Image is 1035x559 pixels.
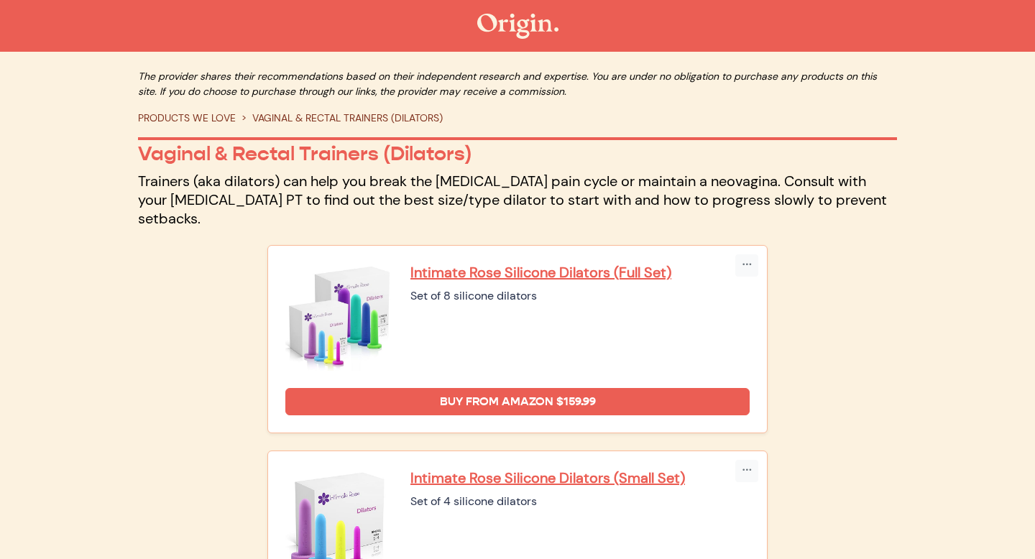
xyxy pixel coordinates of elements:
[138,69,897,99] p: The provider shares their recommendations based on their independent research and expertise. You ...
[138,111,236,124] a: PRODUCTS WE LOVE
[410,493,750,510] div: Set of 4 silicone dilators
[138,172,897,228] p: Trainers (aka dilators) can help you break the [MEDICAL_DATA] pain cycle or maintain a neovagina....
[285,263,393,371] img: Intimate Rose Silicone Dilators (Full Set)
[236,111,443,126] li: VAGINAL & RECTAL TRAINERS (DILATORS)
[410,287,750,305] div: Set of 8 silicone dilators
[285,388,750,415] a: Buy from Amazon $159.99
[410,468,750,487] a: Intimate Rose Silicone Dilators (Small Set)
[477,14,558,39] img: The Origin Shop
[410,263,750,282] a: Intimate Rose Silicone Dilators (Full Set)
[138,142,897,166] p: Vaginal & Rectal Trainers (Dilators)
